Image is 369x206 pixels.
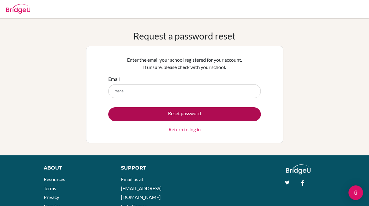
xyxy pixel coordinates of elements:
[133,30,236,41] h1: Request a password reset
[108,56,261,71] p: Enter the email your school registered for your account. If unsure, please check with your school.
[286,164,310,174] img: logo_white@2x-f4f0deed5e89b7ecb1c2cc34c3e3d731f90f0f143d5ea2071677605dd97b5244.png
[121,176,162,200] a: Email us at [EMAIL_ADDRESS][DOMAIN_NAME]
[6,4,30,14] img: Bridge-U
[108,107,261,121] button: Reset password
[348,185,363,200] div: Open Intercom Messenger
[44,194,59,200] a: Privacy
[44,185,56,191] a: Terms
[169,126,201,133] a: Return to log in
[44,176,65,182] a: Resources
[44,164,107,172] div: About
[108,75,120,83] label: Email
[121,164,179,172] div: Support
